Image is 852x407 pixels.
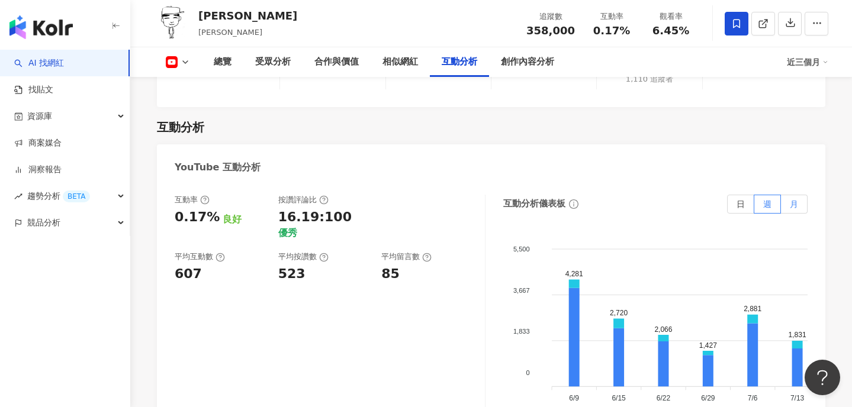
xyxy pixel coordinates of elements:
tspan: 3,667 [513,286,530,293]
div: 按讚評論比 [278,195,329,205]
div: 創作內容分析 [501,55,554,69]
div: 平均按讚數 [278,251,329,262]
tspan: 6/15 [612,394,626,402]
span: 趨勢分析 [27,183,90,209]
tspan: 6/9 [569,394,579,402]
div: 優秀 [278,227,297,240]
a: 找貼文 [14,84,53,96]
tspan: 0 [526,369,529,376]
img: logo [9,15,73,39]
tspan: 5,500 [513,245,530,252]
div: 互動分析 [157,119,204,135]
tspan: 7/13 [790,394,805,402]
div: 平均留言數 [381,251,432,262]
div: 0.17% [175,208,220,227]
div: 85 [381,265,400,283]
span: 月 [790,199,798,209]
div: 相似網紅 [382,55,418,69]
span: 358,000 [526,24,575,37]
div: 受眾分析 [255,55,291,69]
div: 近三個月 [787,53,828,72]
div: 607 [175,265,202,283]
span: 0.17% [593,25,630,37]
div: 合作與價值 [314,55,359,69]
div: 總覽 [214,55,232,69]
tspan: 1,833 [513,328,530,335]
div: 16.19:100 [278,208,352,227]
div: 互動率 [175,195,210,205]
span: 週 [763,199,771,209]
span: [PERSON_NAME] [198,28,262,37]
tspan: 7/6 [748,394,758,402]
tspan: 6/29 [701,394,715,402]
div: 523 [278,265,306,283]
iframe: Help Scout Beacon - Open [805,360,840,395]
div: 平均互動數 [175,251,225,262]
div: BETA [63,190,90,202]
div: 互動率 [589,11,634,22]
div: 互動分析儀表板 [503,198,565,210]
span: 日 [737,199,745,209]
span: 競品分析 [27,209,60,236]
div: YouTube 互動分析 [175,161,261,174]
div: 追蹤數 [526,11,575,22]
span: rise [14,192,22,201]
tspan: 6/22 [657,394,671,402]
div: 良好 [223,213,242,226]
span: info-circle [567,198,580,211]
div: 互動分析 [442,55,477,69]
div: [PERSON_NAME] [198,8,297,23]
a: 商案媒合 [14,137,62,149]
div: 1,110 追蹤者 [626,74,673,85]
a: searchAI 找網紅 [14,57,64,69]
span: 6.45% [652,25,689,37]
span: 資源庫 [27,103,52,130]
div: 觀看率 [648,11,693,22]
a: 洞察報告 [14,164,62,176]
img: KOL Avatar [154,6,189,41]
